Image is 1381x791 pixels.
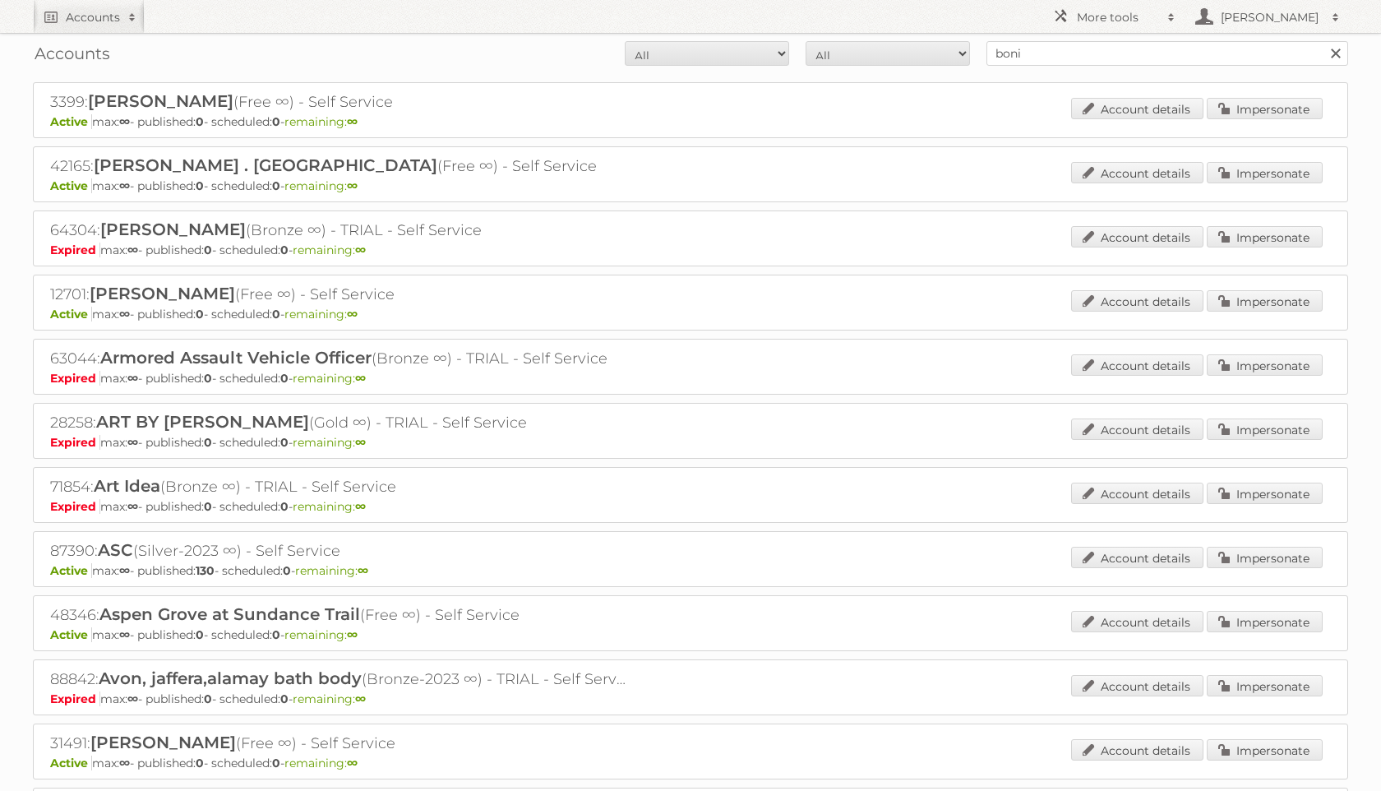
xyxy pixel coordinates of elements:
span: Active [50,756,92,770]
strong: ∞ [355,243,366,257]
h2: 42165: (Free ∞) - Self Service [50,155,626,177]
strong: 0 [272,114,280,129]
a: Impersonate [1207,675,1323,696]
p: max: - published: - scheduled: - [50,756,1331,770]
strong: ∞ [119,756,130,770]
strong: 0 [280,243,289,257]
strong: 0 [272,627,280,642]
strong: ∞ [347,114,358,129]
span: ASC [98,540,133,560]
span: ART BY [PERSON_NAME] [96,412,309,432]
a: Account details [1071,354,1203,376]
strong: ∞ [347,307,358,321]
strong: 0 [196,627,204,642]
a: Impersonate [1207,98,1323,119]
strong: 0 [280,435,289,450]
p: max: - published: - scheduled: - [50,627,1331,642]
span: Active [50,627,92,642]
strong: ∞ [355,435,366,450]
p: max: - published: - scheduled: - [50,371,1331,386]
p: max: - published: - scheduled: - [50,243,1331,257]
p: max: - published: - scheduled: - [50,563,1331,578]
strong: ∞ [355,692,366,706]
strong: ∞ [358,563,368,578]
strong: ∞ [127,243,138,257]
h2: More tools [1077,9,1159,25]
strong: ∞ [119,114,130,129]
strong: 0 [204,692,212,706]
strong: ∞ [127,499,138,514]
strong: 0 [272,178,280,193]
span: [PERSON_NAME] [88,91,233,111]
span: remaining: [293,243,366,257]
span: Aspen Grove at Sundance Trail [99,604,360,624]
span: [PERSON_NAME] [100,220,246,239]
strong: ∞ [119,627,130,642]
strong: 130 [196,563,215,578]
span: [PERSON_NAME] . [GEOGRAPHIC_DATA] [94,155,437,175]
p: max: - published: - scheduled: - [50,692,1331,706]
h2: [PERSON_NAME] [1217,9,1323,25]
span: remaining: [284,114,358,129]
h2: 31491: (Free ∞) - Self Service [50,733,626,754]
a: Impersonate [1207,354,1323,376]
span: remaining: [284,756,358,770]
strong: ∞ [347,627,358,642]
a: Impersonate [1207,162,1323,183]
strong: 0 [196,307,204,321]
strong: ∞ [347,178,358,193]
span: Art Idea [94,476,160,496]
strong: 0 [272,756,280,770]
a: Impersonate [1207,226,1323,247]
span: Expired [50,435,100,450]
a: Impersonate [1207,483,1323,504]
a: Impersonate [1207,290,1323,312]
span: Avon, jaffera,alamay bath body [99,668,362,688]
span: remaining: [293,499,366,514]
span: Expired [50,499,100,514]
strong: 0 [196,114,204,129]
strong: ∞ [119,307,130,321]
a: Account details [1071,290,1203,312]
span: [PERSON_NAME] [90,733,236,752]
h2: 64304: (Bronze ∞) - TRIAL - Self Service [50,220,626,241]
h2: 12701: (Free ∞) - Self Service [50,284,626,305]
h2: Accounts [66,9,120,25]
a: Account details [1071,611,1203,632]
strong: ∞ [119,178,130,193]
strong: ∞ [127,435,138,450]
span: remaining: [295,563,368,578]
span: Active [50,114,92,129]
a: Account details [1071,483,1203,504]
strong: 0 [204,435,212,450]
span: Active [50,563,92,578]
h2: 87390: (Silver-2023 ∞) - Self Service [50,540,626,562]
a: Account details [1071,675,1203,696]
p: max: - published: - scheduled: - [50,499,1331,514]
strong: 0 [204,371,212,386]
a: Account details [1071,547,1203,568]
a: Account details [1071,98,1203,119]
strong: ∞ [119,563,130,578]
span: remaining: [293,692,366,706]
strong: 0 [280,692,289,706]
h2: 48346: (Free ∞) - Self Service [50,604,626,626]
strong: 0 [283,563,291,578]
span: Armored Assault Vehicle Officer [100,348,372,368]
span: remaining: [284,307,358,321]
span: remaining: [284,627,358,642]
span: Active [50,178,92,193]
a: Account details [1071,162,1203,183]
span: Expired [50,692,100,706]
p: max: - published: - scheduled: - [50,307,1331,321]
strong: ∞ [355,499,366,514]
a: Impersonate [1207,739,1323,761]
strong: 0 [272,307,280,321]
p: max: - published: - scheduled: - [50,114,1331,129]
span: Active [50,307,92,321]
h2: 28258: (Gold ∞) - TRIAL - Self Service [50,412,626,433]
strong: ∞ [127,692,138,706]
strong: ∞ [347,756,358,770]
strong: 0 [280,499,289,514]
h2: 71854: (Bronze ∞) - TRIAL - Self Service [50,476,626,497]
